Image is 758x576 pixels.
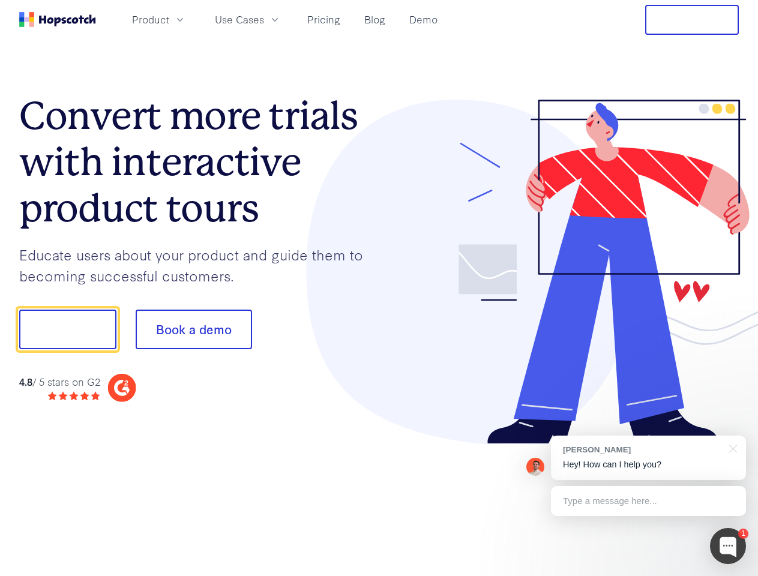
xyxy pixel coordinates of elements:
button: Free Trial [645,5,739,35]
div: 1 [738,529,748,539]
span: Product [132,12,169,27]
div: / 5 stars on G2 [19,374,100,389]
div: Type a message here... [551,486,746,516]
p: Educate users about your product and guide them to becoming successful customers. [19,244,379,286]
h1: Convert more trials with interactive product tours [19,93,379,231]
button: Product [125,10,193,29]
span: Use Cases [215,12,264,27]
a: Home [19,12,96,27]
div: [PERSON_NAME] [563,444,722,455]
button: Book a demo [136,310,252,349]
p: Hey! How can I help you? [563,458,734,471]
a: Pricing [302,10,345,29]
button: Show me! [19,310,116,349]
img: Mark Spera [526,458,544,476]
a: Blog [359,10,390,29]
strong: 4.8 [19,374,32,388]
button: Use Cases [208,10,288,29]
a: Demo [405,10,442,29]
